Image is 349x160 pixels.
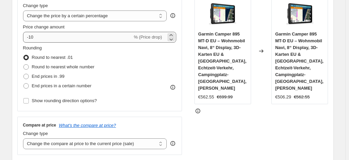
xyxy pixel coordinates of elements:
span: Change type [23,131,48,136]
input: -15 [23,32,132,43]
img: 719fdw5goqL_80x.jpg [209,2,236,29]
span: % (Price drop) [134,35,162,40]
div: help [169,140,176,147]
img: 719fdw5goqL_80x.jpg [286,2,313,29]
span: Garmin Camper 895 MT-D EU – Wohnmobil Navi, 8“ Display, 3D-Karten EU & [GEOGRAPHIC_DATA], Echtzei... [198,31,247,91]
div: help [169,12,176,19]
strike: €699.99 [217,94,233,100]
span: Round to nearest whole number [32,64,95,69]
span: Round to nearest .01 [32,55,73,60]
span: End prices in a certain number [32,83,91,88]
span: Show rounding direction options? [32,98,97,103]
span: End prices in .99 [32,74,65,79]
button: What's the compare at price? [59,123,116,128]
div: €562.55 [198,94,214,100]
span: Price change amount [23,24,65,29]
h3: Compare at price [23,122,56,128]
span: Garmin Camper 895 MT-D EU – Wohnmobil Navi, 8“ Display, 3D-Karten EU & [GEOGRAPHIC_DATA], Echtzei... [275,31,324,91]
span: Rounding [23,45,42,50]
div: €506.29 [275,94,291,100]
span: Change type [23,3,48,8]
strike: €562.55 [294,94,310,100]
